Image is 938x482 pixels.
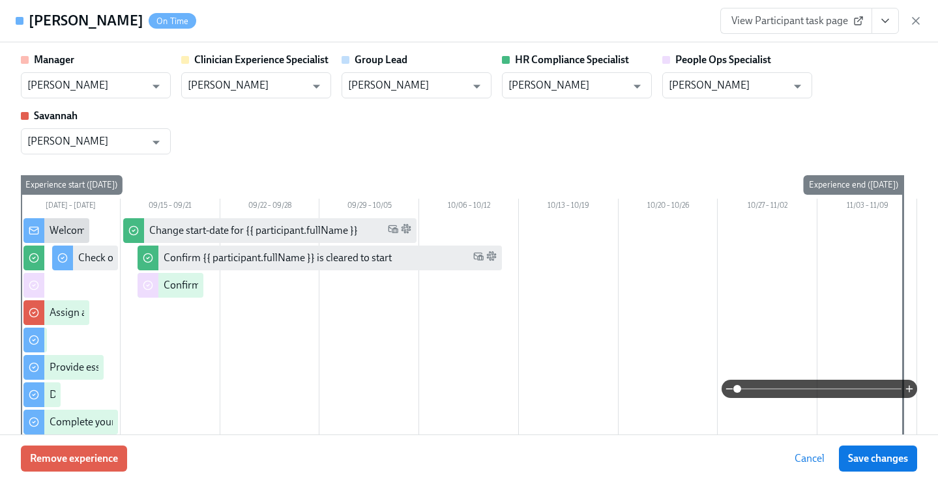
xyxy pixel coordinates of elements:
div: 09/29 – 10/05 [319,199,419,216]
div: Provide essential professional documentation [50,360,253,375]
div: Welcome from the Charlie Health Compliance Team 👋 [50,223,295,238]
strong: Manager [34,53,74,66]
div: Assign a Clinician Experience Specialist for {{ participant.fullName }} (start-date {{ participan... [50,305,566,320]
div: Change start-date for {{ participant.fullName }} [149,223,358,238]
a: View Participant task page [720,8,872,34]
span: View Participant task page [731,14,861,27]
h4: [PERSON_NAME] [29,11,143,31]
span: Remove experience [30,452,118,465]
div: 11/03 – 11/09 [817,199,917,216]
div: 09/15 – 09/21 [121,199,220,216]
div: 10/06 – 10/12 [419,199,519,216]
button: Open [306,76,327,96]
div: Confirm {{ participant.fullName }} is cleared to start [164,251,392,265]
button: View task page [872,8,899,34]
div: 10/20 – 10/26 [619,199,718,216]
button: Open [146,76,166,96]
div: Check out our recommended laptop specs [78,251,265,265]
span: Save changes [848,452,908,465]
strong: Savannah [34,109,78,122]
div: Complete your drug screening [50,415,184,429]
button: Open [787,76,808,96]
div: Experience end ([DATE]) [804,175,903,195]
div: 10/13 – 10/19 [519,199,619,216]
span: On Time [149,16,196,26]
span: Work Email [473,251,484,266]
button: Open [467,76,487,96]
span: Slack [401,223,411,238]
span: Work Email [388,223,398,238]
strong: People Ops Specialist [675,53,771,66]
button: Open [146,132,166,152]
button: Open [627,76,647,96]
span: Cancel [795,452,825,465]
div: [DATE] – [DATE] [21,199,121,216]
strong: Group Lead [355,53,407,66]
span: Slack [486,251,497,266]
div: Experience start ([DATE]) [20,175,123,195]
button: Cancel [785,446,834,472]
strong: Clinician Experience Specialist [194,53,329,66]
div: 10/27 – 11/02 [718,199,817,216]
button: Remove experience [21,446,127,472]
div: 09/22 – 09/28 [220,199,320,216]
div: Confirm cleared by People Ops [164,278,301,292]
button: Save changes [839,446,917,472]
strong: HR Compliance Specialist [515,53,629,66]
